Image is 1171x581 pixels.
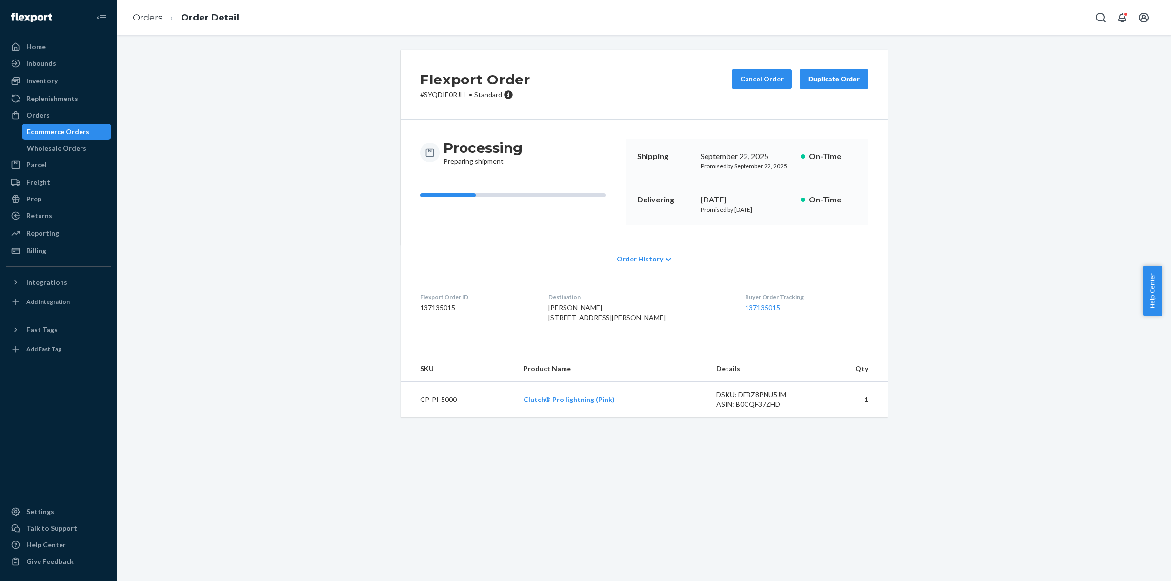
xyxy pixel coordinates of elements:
[701,162,793,170] p: Promised by September 22, 2025
[6,225,111,241] a: Reporting
[26,42,46,52] div: Home
[26,523,77,533] div: Talk to Support
[6,73,111,89] a: Inventory
[6,39,111,55] a: Home
[6,294,111,310] a: Add Integration
[617,254,663,264] span: Order History
[26,298,70,306] div: Add Integration
[808,74,860,84] div: Duplicate Order
[6,521,111,536] button: Talk to Support
[6,56,111,71] a: Inbounds
[420,293,533,301] dt: Flexport Order ID
[1143,266,1162,316] button: Help Center
[815,382,888,418] td: 1
[26,246,46,256] div: Billing
[401,356,516,382] th: SKU
[6,191,111,207] a: Prep
[474,90,502,99] span: Standard
[22,124,112,140] a: Ecommerce Orders
[26,507,54,517] div: Settings
[637,194,693,205] p: Delivering
[11,13,52,22] img: Flexport logo
[22,140,112,156] a: Wholesale Orders
[26,557,74,566] div: Give Feedback
[26,278,67,287] div: Integrations
[26,345,61,353] div: Add Fast Tag
[6,243,111,259] a: Billing
[6,341,111,357] a: Add Fast Tag
[26,59,56,68] div: Inbounds
[26,540,66,550] div: Help Center
[809,151,856,162] p: On-Time
[133,12,162,23] a: Orders
[1109,552,1161,576] iframe: Opens a widget where you can chat to one of our agents
[26,194,41,204] div: Prep
[26,325,58,335] div: Fast Tags
[701,205,793,214] p: Promised by [DATE]
[6,554,111,569] button: Give Feedback
[6,91,111,106] a: Replenishments
[732,69,792,89] button: Cancel Order
[6,322,111,338] button: Fast Tags
[6,175,111,190] a: Freight
[716,390,808,400] div: DSKU: DFBZ8PNU5JM
[26,160,47,170] div: Parcel
[92,8,111,27] button: Close Navigation
[516,356,708,382] th: Product Name
[420,90,530,100] p: # SYQDIE0RJLL
[716,400,808,409] div: ASIN: B0CQF37ZHD
[708,356,816,382] th: Details
[26,178,50,187] div: Freight
[6,504,111,520] a: Settings
[6,107,111,123] a: Orders
[6,537,111,553] a: Help Center
[701,151,793,162] div: September 22, 2025
[6,208,111,223] a: Returns
[420,69,530,90] h2: Flexport Order
[637,151,693,162] p: Shipping
[420,303,533,313] dd: 137135015
[26,76,58,86] div: Inventory
[27,127,89,137] div: Ecommerce Orders
[181,12,239,23] a: Order Detail
[469,90,472,99] span: •
[701,194,793,205] div: [DATE]
[548,303,666,321] span: [PERSON_NAME] [STREET_ADDRESS][PERSON_NAME]
[745,303,780,312] a: 137135015
[125,3,247,32] ol: breadcrumbs
[745,293,868,301] dt: Buyer Order Tracking
[1112,8,1132,27] button: Open notifications
[26,211,52,220] div: Returns
[548,293,730,301] dt: Destination
[809,194,856,205] p: On-Time
[26,228,59,238] div: Reporting
[444,139,523,157] h3: Processing
[6,157,111,173] a: Parcel
[1134,8,1153,27] button: Open account menu
[26,94,78,103] div: Replenishments
[800,69,868,89] button: Duplicate Order
[1091,8,1110,27] button: Open Search Box
[401,382,516,418] td: CP-PI-5000
[524,395,615,403] a: Clutch® Pro lightning (Pink)
[6,275,111,290] button: Integrations
[444,139,523,166] div: Preparing shipment
[815,356,888,382] th: Qty
[27,143,86,153] div: Wholesale Orders
[26,110,50,120] div: Orders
